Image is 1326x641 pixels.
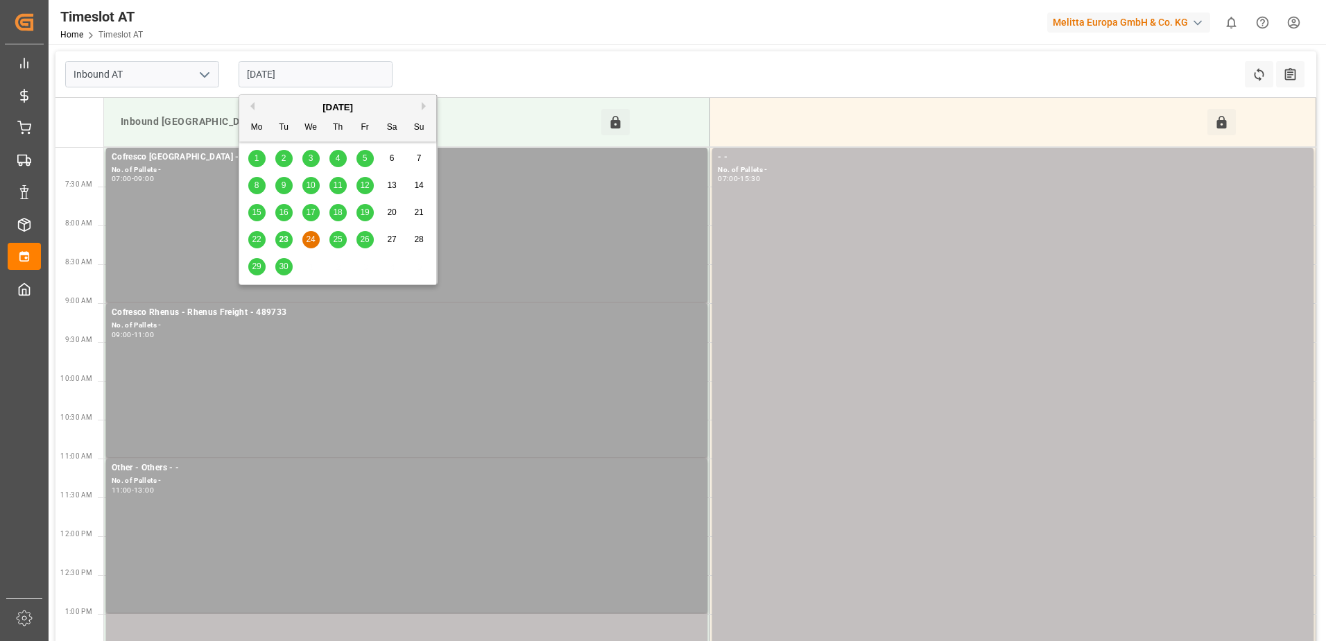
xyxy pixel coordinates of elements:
[718,176,738,182] div: 07:00
[132,487,134,493] div: -
[60,452,92,460] span: 11:00 AM
[60,530,92,538] span: 12:00 PM
[333,234,342,244] span: 25
[134,176,154,182] div: 09:00
[363,153,368,163] span: 5
[411,119,428,137] div: Su
[275,150,293,167] div: Choose Tuesday, September 2nd, 2025
[193,64,214,85] button: open menu
[309,153,313,163] span: 3
[112,332,132,338] div: 09:00
[60,413,92,421] span: 10:30 AM
[411,177,428,194] div: Choose Sunday, September 14th, 2025
[65,61,219,87] input: Type to search/select
[411,231,428,248] div: Choose Sunday, September 28th, 2025
[333,180,342,190] span: 11
[360,207,369,217] span: 19
[112,320,702,332] div: No. of Pallets -
[422,102,430,110] button: Next Month
[60,491,92,499] span: 11:30 AM
[134,332,154,338] div: 11:00
[275,258,293,275] div: Choose Tuesday, September 30th, 2025
[329,150,347,167] div: Choose Thursday, September 4th, 2025
[112,151,702,164] div: Cofresco [GEOGRAPHIC_DATA] - Skat - 489703
[239,61,393,87] input: DD.MM.YYYY
[718,151,1308,164] div: - -
[387,234,396,244] span: 27
[112,176,132,182] div: 07:00
[411,204,428,221] div: Choose Sunday, September 21st, 2025
[302,150,320,167] div: Choose Wednesday, September 3rd, 2025
[1047,9,1216,35] button: Melitta Europa GmbH & Co. KG
[384,231,401,248] div: Choose Saturday, September 27th, 2025
[275,119,293,137] div: Tu
[112,487,132,493] div: 11:00
[112,475,702,487] div: No. of Pallets -
[246,102,255,110] button: Previous Month
[65,608,92,615] span: 1:00 PM
[60,375,92,382] span: 10:00 AM
[282,153,286,163] span: 2
[302,204,320,221] div: Choose Wednesday, September 17th, 2025
[275,204,293,221] div: Choose Tuesday, September 16th, 2025
[1216,7,1247,38] button: show 0 new notifications
[302,177,320,194] div: Choose Wednesday, September 10th, 2025
[356,150,374,167] div: Choose Friday, September 5th, 2025
[356,177,374,194] div: Choose Friday, September 12th, 2025
[252,262,261,271] span: 29
[252,234,261,244] span: 22
[65,180,92,188] span: 7:30 AM
[390,153,395,163] span: 6
[279,262,288,271] span: 30
[306,180,315,190] span: 10
[360,234,369,244] span: 26
[411,150,428,167] div: Choose Sunday, September 7th, 2025
[306,234,315,244] span: 24
[132,332,134,338] div: -
[279,234,288,244] span: 23
[384,177,401,194] div: Choose Saturday, September 13th, 2025
[115,109,601,135] div: Inbound [GEOGRAPHIC_DATA]
[279,207,288,217] span: 16
[255,153,259,163] span: 1
[239,101,436,114] div: [DATE]
[1247,7,1278,38] button: Help Center
[384,204,401,221] div: Choose Saturday, September 20th, 2025
[248,150,266,167] div: Choose Monday, September 1st, 2025
[248,231,266,248] div: Choose Monday, September 22nd, 2025
[329,204,347,221] div: Choose Thursday, September 18th, 2025
[306,207,315,217] span: 17
[65,297,92,305] span: 9:00 AM
[65,336,92,343] span: 9:30 AM
[360,180,369,190] span: 12
[65,219,92,227] span: 8:00 AM
[387,180,396,190] span: 13
[329,177,347,194] div: Choose Thursday, September 11th, 2025
[384,150,401,167] div: Choose Saturday, September 6th, 2025
[302,231,320,248] div: Choose Wednesday, September 24th, 2025
[134,487,154,493] div: 13:00
[248,258,266,275] div: Choose Monday, September 29th, 2025
[356,231,374,248] div: Choose Friday, September 26th, 2025
[740,176,760,182] div: 15:30
[329,119,347,137] div: Th
[282,180,286,190] span: 9
[252,207,261,217] span: 15
[243,145,433,280] div: month 2025-09
[387,207,396,217] span: 20
[60,6,143,27] div: Timeslot AT
[112,306,702,320] div: Cofresco Rhenus - Rhenus Freight - 489733
[329,231,347,248] div: Choose Thursday, September 25th, 2025
[302,119,320,137] div: We
[60,569,92,576] span: 12:30 PM
[248,177,266,194] div: Choose Monday, September 8th, 2025
[248,119,266,137] div: Mo
[275,231,293,248] div: Choose Tuesday, September 23rd, 2025
[275,177,293,194] div: Choose Tuesday, September 9th, 2025
[60,30,83,40] a: Home
[384,119,401,137] div: Sa
[132,176,134,182] div: -
[255,180,259,190] span: 8
[417,153,422,163] span: 7
[738,176,740,182] div: -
